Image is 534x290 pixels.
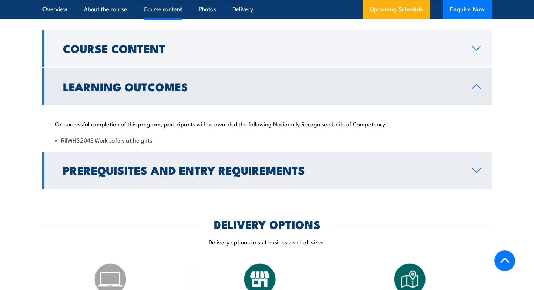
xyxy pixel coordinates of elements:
[55,136,479,144] li: RIIWHS204E Work safely at heights
[63,165,461,175] h2: Prerequisites and Entry Requirements
[42,152,492,189] a: Prerequisites and Entry Requirements
[42,238,492,246] p: Delivery options to suit businesses of all sizes.
[42,68,492,105] a: Learning Outcomes
[63,81,461,91] h2: Learning Outcomes
[63,43,461,53] h2: Course Content
[55,120,479,127] p: On successful completion of this program, participants will be awarded the following Nationally R...
[42,30,492,67] a: Course Content
[214,219,321,229] h2: DELIVERY OPTIONS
